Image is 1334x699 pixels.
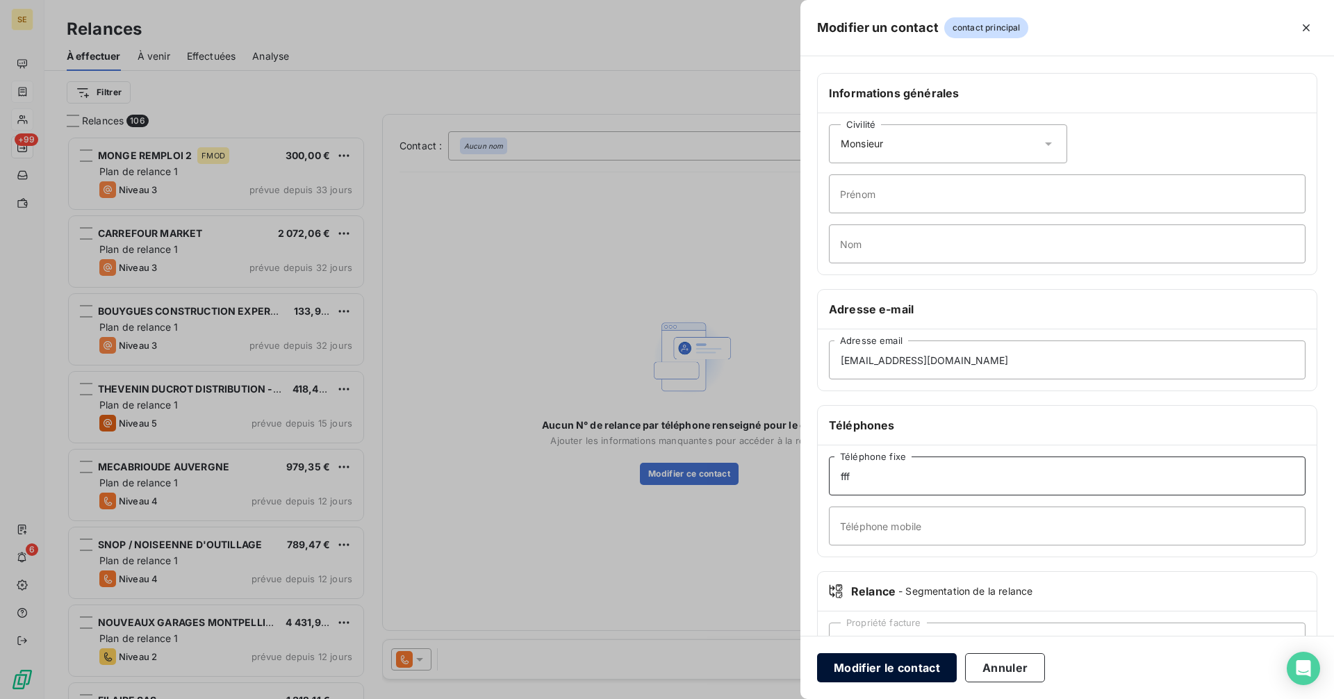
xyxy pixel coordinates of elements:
input: placeholder [829,457,1306,495]
span: Monsieur [841,137,883,151]
h6: Téléphones [829,417,1306,434]
input: placeholder [829,340,1306,379]
div: Relance [829,583,1306,600]
button: Modifier le contact [817,653,957,682]
span: - Segmentation de la relance [898,584,1032,598]
button: Annuler [965,653,1045,682]
input: placeholder [829,174,1306,213]
input: placeholder [829,507,1306,545]
span: contact principal [944,17,1029,38]
div: Open Intercom Messenger [1287,652,1320,685]
h6: Informations générales [829,85,1306,101]
input: placeholder [829,224,1306,263]
h5: Modifier un contact [817,18,939,38]
h6: Adresse e-mail [829,301,1306,318]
